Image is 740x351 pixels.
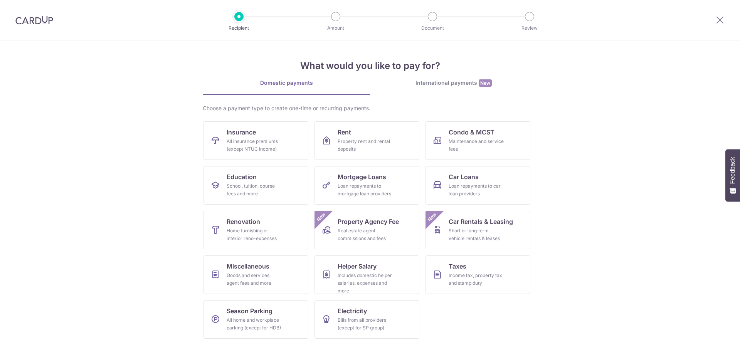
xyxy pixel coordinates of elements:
iframe: Opens a widget where you can find more information [691,328,732,347]
div: All insurance premiums (except NTUC Income) [227,138,282,153]
span: Feedback [729,157,736,184]
div: Income tax, property tax and stamp duty [449,272,504,287]
a: ElectricityBills from all providers (except for SP group) [314,300,419,339]
a: Car LoansLoan repayments to car loan providers [425,166,530,205]
span: Season Parking [227,306,272,316]
span: Property Agency Fee [338,217,399,226]
div: Home furnishing or interior reno-expenses [227,227,282,242]
span: Education [227,172,257,181]
a: InsuranceAll insurance premiums (except NTUC Income) [203,121,308,160]
span: Miscellaneous [227,262,269,271]
div: Maintenance and service fees [449,138,504,153]
span: Renovation [227,217,260,226]
div: Domestic payments [203,79,370,87]
a: Helper SalaryIncludes domestic helper salaries, expenses and more [314,255,419,294]
div: All home and workplace parking (except for HDB) [227,316,282,332]
a: EducationSchool, tuition, course fees and more [203,166,308,205]
a: RentProperty rent and rental deposits [314,121,419,160]
p: Amount [307,24,364,32]
span: Rent [338,128,351,137]
a: Season ParkingAll home and workplace parking (except for HDB) [203,300,308,339]
div: Loan repayments to mortgage loan providers [338,182,393,198]
p: Document [404,24,461,32]
a: Property Agency FeeReal estate agent commissions and feesNew [314,211,419,249]
div: Loan repayments to car loan providers [449,182,504,198]
a: RenovationHome furnishing or interior reno-expenses [203,211,308,249]
span: New [426,211,439,223]
h4: What would you like to pay for? [203,59,537,73]
span: Mortgage Loans [338,172,386,181]
span: New [479,79,492,87]
div: Short or long‑term vehicle rentals & leases [449,227,504,242]
div: Choose a payment type to create one-time or recurring payments. [203,104,537,112]
span: Taxes [449,262,466,271]
a: Mortgage LoansLoan repayments to mortgage loan providers [314,166,419,205]
span: Helper Salary [338,262,377,271]
span: Car Loans [449,172,479,181]
div: Property rent and rental deposits [338,138,393,153]
a: MiscellaneousGoods and services, agent fees and more [203,255,308,294]
p: Recipient [210,24,267,32]
div: Includes domestic helper salaries, expenses and more [338,272,393,295]
div: International payments [370,79,537,87]
img: CardUp [15,15,53,25]
span: Car Rentals & Leasing [449,217,513,226]
a: Condo & MCSTMaintenance and service fees [425,121,530,160]
div: Real estate agent commissions and fees [338,227,393,242]
span: Insurance [227,128,256,137]
div: Bills from all providers (except for SP group) [338,316,393,332]
span: New [315,211,328,223]
div: Goods and services, agent fees and more [227,272,282,287]
a: Car Rentals & LeasingShort or long‑term vehicle rentals & leasesNew [425,211,530,249]
button: Feedback - Show survey [725,149,740,202]
div: School, tuition, course fees and more [227,182,282,198]
a: TaxesIncome tax, property tax and stamp duty [425,255,530,294]
span: Electricity [338,306,367,316]
p: Review [501,24,558,32]
span: Condo & MCST [449,128,494,137]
